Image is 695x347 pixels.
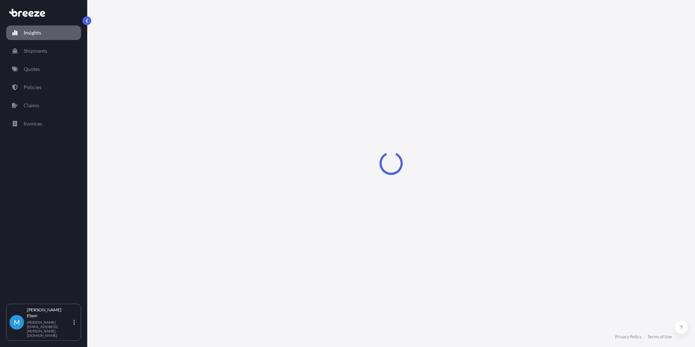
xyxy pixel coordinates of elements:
[27,307,72,319] p: [PERSON_NAME] Elson
[24,84,41,91] p: Policies
[6,98,81,113] a: Claims
[14,319,20,326] span: M
[6,44,81,58] a: Shipments
[6,116,81,131] a: Invoices
[24,102,39,109] p: Claims
[27,320,72,338] p: [PERSON_NAME][EMAIL_ADDRESS][PERSON_NAME][DOMAIN_NAME]
[6,80,81,95] a: Policies
[24,65,40,73] p: Quotes
[24,29,41,36] p: Insights
[24,120,42,127] p: Invoices
[615,334,642,340] a: Privacy Policy
[6,62,81,76] a: Quotes
[24,47,47,55] p: Shipments
[647,334,672,340] a: Terms of Use
[6,25,81,40] a: Insights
